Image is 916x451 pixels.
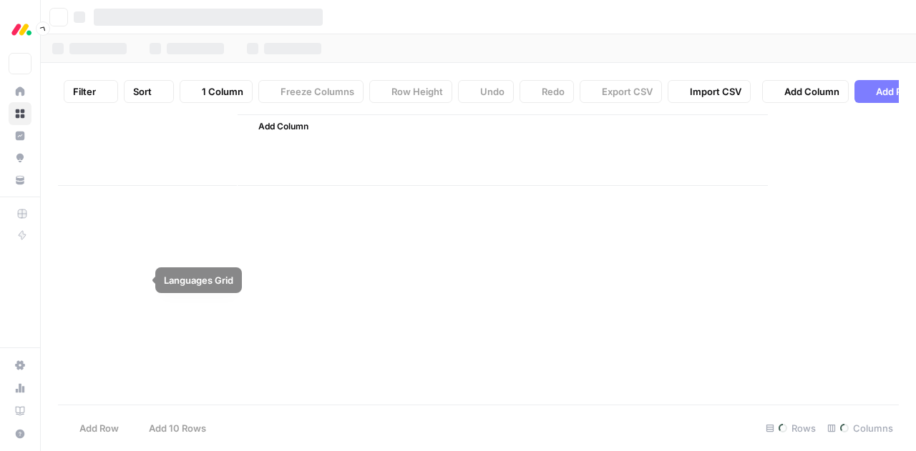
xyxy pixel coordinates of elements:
[580,80,662,103] button: Export CSV
[602,84,653,99] span: Export CSV
[822,417,899,440] div: Columns
[9,16,34,42] img: Monday.com Logo
[149,421,206,435] span: Add 10 Rows
[480,84,505,99] span: Undo
[520,80,574,103] button: Redo
[9,11,31,47] button: Workspace: Monday.com
[58,417,127,440] button: Add Row
[79,421,119,435] span: Add Row
[127,417,215,440] button: Add 10 Rows
[281,84,354,99] span: Freeze Columns
[9,147,31,169] a: Opportunities
[458,80,514,103] button: Undo
[9,169,31,192] a: Your Data
[760,417,822,440] div: Rows
[391,84,443,99] span: Row Height
[180,80,253,103] button: 1 Column
[668,80,751,103] button: Import CSV
[9,400,31,422] a: Learning Hub
[690,84,741,99] span: Import CSV
[73,84,96,99] span: Filter
[240,117,314,136] button: Add Column
[762,80,849,103] button: Add Column
[9,124,31,147] a: Insights
[9,354,31,377] a: Settings
[784,84,839,99] span: Add Column
[9,102,31,125] a: Browse
[64,80,118,103] button: Filter
[258,80,364,103] button: Freeze Columns
[542,84,565,99] span: Redo
[133,84,152,99] span: Sort
[369,80,452,103] button: Row Height
[124,80,174,103] button: Sort
[258,120,308,133] span: Add Column
[202,84,243,99] span: 1 Column
[9,422,31,445] button: Help + Support
[9,377,31,400] a: Usage
[9,80,31,103] a: Home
